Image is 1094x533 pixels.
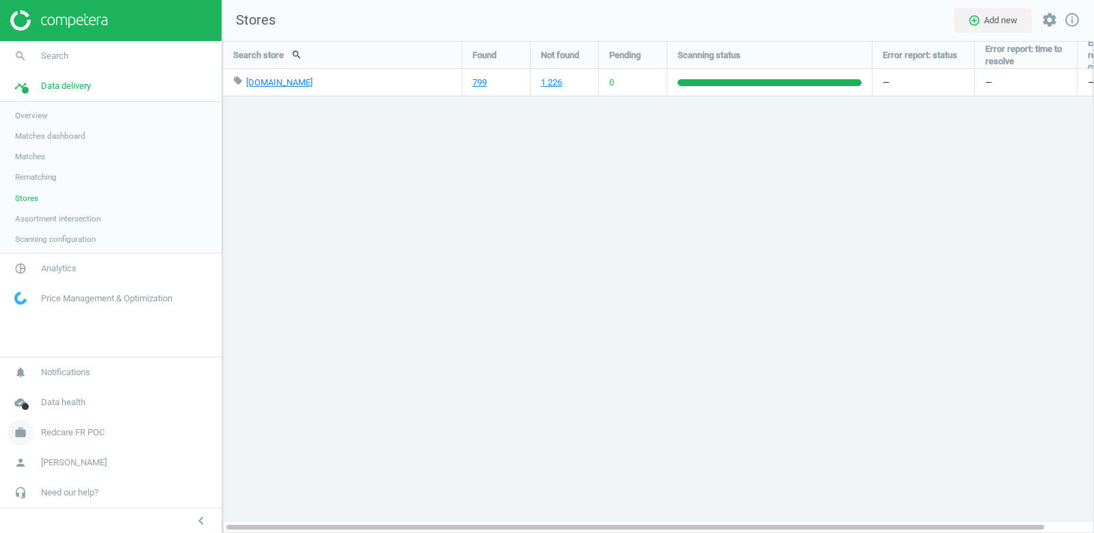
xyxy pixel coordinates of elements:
[472,77,487,89] a: 799
[41,426,105,439] span: Redcare FR POC
[8,43,34,69] i: search
[14,292,27,305] img: wGWNvw8QSZomAAAAABJRU5ErkJggg==
[41,80,91,92] span: Data delivery
[883,49,957,61] span: Error report: status
[1041,12,1058,28] i: settings
[246,77,312,87] a: [DOMAIN_NAME]
[8,389,34,415] i: cloud_done
[41,262,77,275] span: Analytics
[222,11,276,30] span: Stores
[41,366,90,379] span: Notifications
[15,234,96,245] span: Scanning configuration
[985,43,1067,68] span: Error report: time to resolve
[872,69,974,96] div: —
[15,151,45,162] span: Matches
[1064,12,1080,28] i: info_outline
[41,292,172,305] span: Price Management & Optimization
[541,49,579,61] span: Not found
[1035,5,1064,35] button: settings
[968,14,980,27] i: add_circle_outline
[609,49,641,61] span: Pending
[985,77,992,89] span: —
[15,213,101,224] span: Assortment intersection
[41,487,98,499] span: Need our help?
[472,49,496,61] span: Found
[1064,12,1080,29] a: info_outline
[233,76,243,85] i: local_offer
[184,512,218,530] button: chevron_left
[15,131,85,141] span: Matches dashboard
[41,50,68,62] span: Search
[8,359,34,385] i: notifications
[541,77,562,89] a: 1 226
[15,193,38,204] span: Stores
[8,256,34,282] i: pie_chart_outlined
[15,110,48,121] span: Overview
[8,73,34,99] i: timeline
[10,10,107,31] img: ajHJNr6hYgQAAAAASUVORK5CYII=
[193,512,209,529] i: chevron_left
[954,8,1032,33] button: add_circle_outlineAdd new
[41,396,85,409] span: Data health
[223,42,462,68] div: Search store
[8,420,34,446] i: work
[8,450,34,476] i: person
[284,43,310,66] button: search
[41,456,107,469] span: [PERSON_NAME]
[609,77,614,89] span: 0
[678,49,741,61] span: Scanning status
[15,172,57,182] span: Rematching
[8,480,34,506] i: headset_mic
